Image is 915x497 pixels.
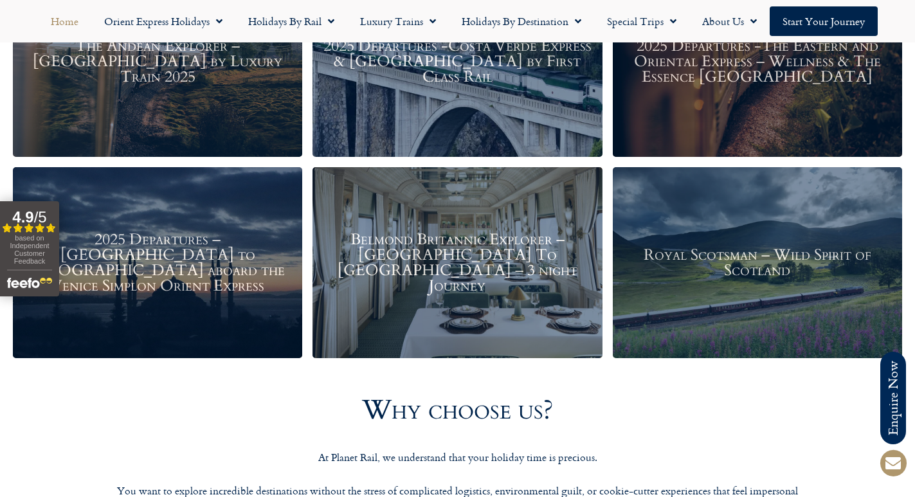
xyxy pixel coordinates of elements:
a: Royal Scotsman – Wild Spirit of Scotland [613,167,902,358]
a: Start your Journey [770,6,878,36]
a: About Us [689,6,770,36]
a: Orient Express Holidays [91,6,235,36]
h3: 2025 Departures -Costa Verde Express & [GEOGRAPHIC_DATA] by First Class Rail [319,39,595,85]
h3: 2025 Departures – [GEOGRAPHIC_DATA] to [GEOGRAPHIC_DATA] aboard the Venice Simplon Orient Express [19,232,296,294]
h3: Royal Scotsman – Wild Spirit of Scotland [619,248,896,278]
a: Holidays by Destination [449,6,594,36]
h3: The Andean Explorer – [GEOGRAPHIC_DATA] by Luxury Train 2025 [19,39,296,85]
a: Holidays by Rail [235,6,347,36]
h3: 2025 Departures -The Eastern and Oriental Express – Wellness & The Essence [GEOGRAPHIC_DATA] [619,39,896,85]
a: Luxury Trains [347,6,449,36]
a: Home [38,6,91,36]
h3: Belmond Britannic Explorer – [GEOGRAPHIC_DATA] To [GEOGRAPHIC_DATA] – 3 night Journey [319,232,595,294]
a: 2025 Departures – [GEOGRAPHIC_DATA] to [GEOGRAPHIC_DATA] aboard the Venice Simplon Orient Express [13,167,302,358]
nav: Menu [6,6,909,36]
h2: Why choose us? [130,397,786,424]
a: Belmond Britannic Explorer – [GEOGRAPHIC_DATA] To [GEOGRAPHIC_DATA] – 3 night Journey [313,167,602,358]
a: Special Trips [594,6,689,36]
